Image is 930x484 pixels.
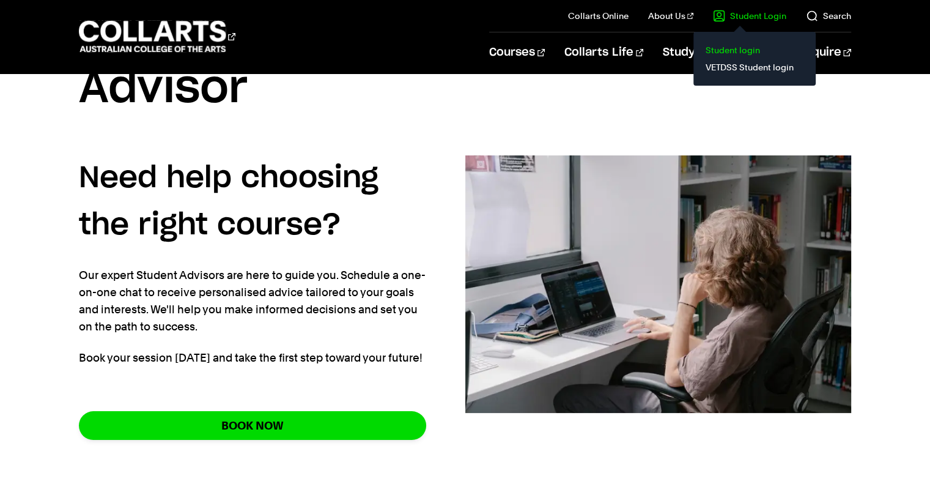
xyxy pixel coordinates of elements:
[713,10,786,22] a: Student Login
[564,32,643,73] a: Collarts Life
[703,42,806,59] a: Student login
[489,32,545,73] a: Courses
[648,10,693,22] a: About Us
[79,267,426,335] p: Our expert Student Advisors are here to guide you. Schedule a one-on-one chat to receive personal...
[798,32,851,73] a: Enquire
[79,349,426,367] p: Book your session [DATE] and take the first step toward your future!
[568,10,629,22] a: Collarts Online
[703,59,806,76] a: VETDSS Student login
[79,411,426,440] a: BOOK NOW
[79,155,426,250] h3: Need help choosing the right course?
[806,10,851,22] a: Search
[79,19,235,54] div: Go to homepage
[663,32,778,73] a: Study Information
